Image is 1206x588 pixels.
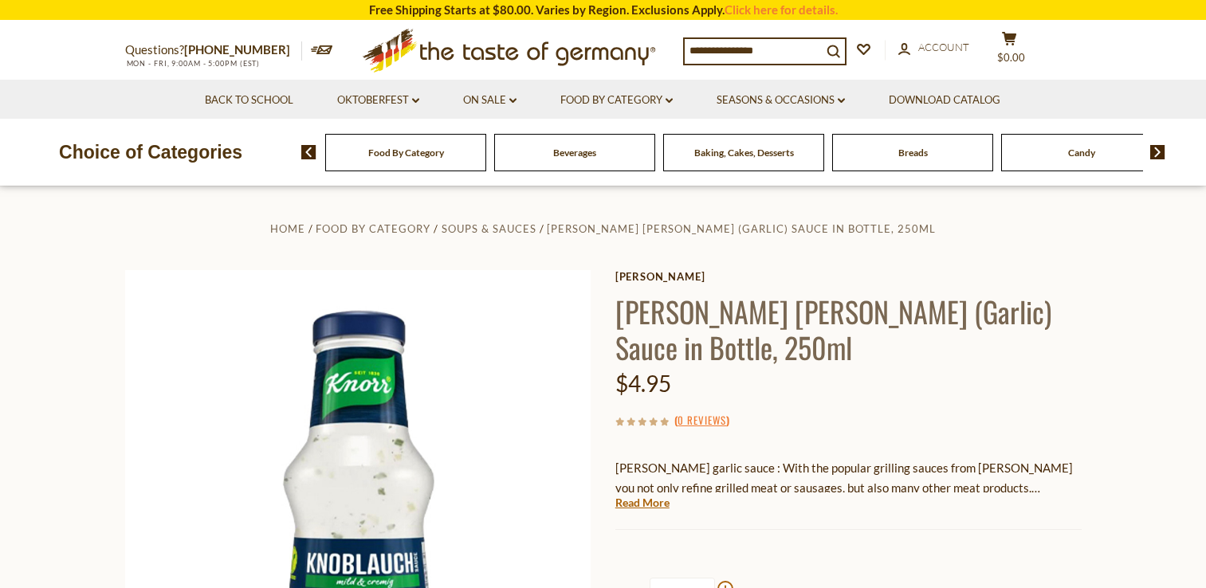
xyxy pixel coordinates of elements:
a: [PERSON_NAME] [PERSON_NAME] (Garlic) Sauce in Bottle, 250ml [547,222,936,235]
span: $4.95 [615,370,671,397]
a: Food By Category [368,147,444,159]
span: [PERSON_NAME] garlic sauce : With the popular grilling sauces from [PERSON_NAME] you not only ref... [615,461,1073,495]
span: MON - FRI, 9:00AM - 5:00PM (EST) [125,59,261,68]
a: [PHONE_NUMBER] [184,42,290,57]
a: Back to School [205,92,293,109]
span: $0.00 [997,51,1025,64]
h1: [PERSON_NAME] [PERSON_NAME] (Garlic) Sauce in Bottle, 250ml [615,293,1082,365]
a: Click here for details. [725,2,838,17]
a: [PERSON_NAME] [615,270,1082,283]
a: Home [270,222,305,235]
a: Baking, Cakes, Desserts [694,147,794,159]
button: $0.00 [986,31,1034,71]
a: Oktoberfest [337,92,419,109]
img: next arrow [1150,145,1165,159]
a: Seasons & Occasions [717,92,845,109]
a: Soups & Sauces [442,222,536,235]
a: Candy [1068,147,1095,159]
span: ( ) [674,412,729,428]
span: Account [918,41,969,53]
a: Breads [898,147,928,159]
a: Read More [615,495,670,511]
a: Download Catalog [889,92,1000,109]
p: Questions? [125,40,302,61]
a: Food By Category [560,92,673,109]
a: 0 Reviews [678,412,726,429]
img: previous arrow [301,145,316,159]
a: On Sale [463,92,517,109]
a: Beverages [553,147,596,159]
a: Account [898,39,969,57]
a: Food By Category [316,222,430,235]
